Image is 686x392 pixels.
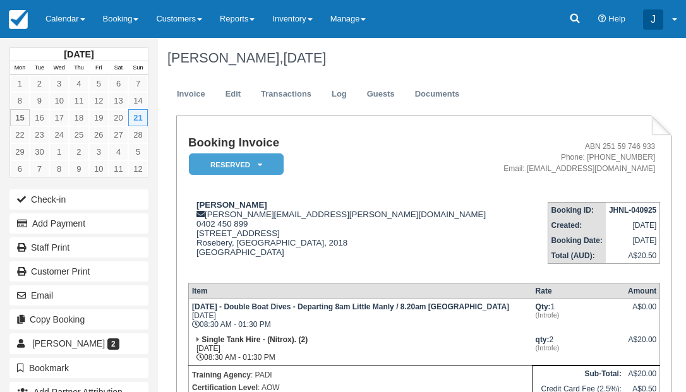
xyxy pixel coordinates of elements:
[10,92,30,109] a: 8
[30,160,49,177] a: 7
[628,335,656,354] div: A$20.00
[533,366,625,382] th: Sub-Total:
[283,50,326,66] span: [DATE]
[89,92,109,109] a: 12
[49,92,69,109] a: 10
[30,109,49,126] a: 16
[69,126,88,143] a: 25
[49,109,69,126] a: 17
[9,237,148,258] a: Staff Print
[192,371,251,379] strong: Training Agency
[69,61,88,75] th: Thu
[9,261,148,282] a: Customer Print
[608,14,625,23] span: Help
[109,75,128,92] a: 6
[9,189,148,210] button: Check-in
[49,75,69,92] a: 3
[109,143,128,160] a: 4
[606,218,660,233] td: [DATE]
[10,160,30,177] a: 6
[10,143,30,160] a: 29
[10,109,30,126] a: 15
[499,141,655,174] address: ABN 251 59 746 933 Phone: [PHONE_NUMBER] Email: [EMAIL_ADDRESS][DOMAIN_NAME]
[188,299,532,333] td: [DATE] 08:30 AM - 01:30 PM
[30,143,49,160] a: 30
[188,136,494,150] h1: Booking Invoice
[533,332,625,365] td: 2
[533,299,625,333] td: 1
[9,358,148,378] button: Bookmark
[536,302,551,311] strong: Qty
[109,109,128,126] a: 20
[30,92,49,109] a: 9
[128,160,148,177] a: 12
[188,332,532,365] td: [DATE] 08:30 AM - 01:30 PM
[406,82,469,107] a: Documents
[628,302,656,321] div: A$0.00
[89,143,109,160] a: 3
[128,61,148,75] th: Sun
[69,143,88,160] a: 2
[109,92,128,109] a: 13
[533,283,625,299] th: Rate
[202,335,308,344] strong: Single Tank Hire - (Nitrox). (2)
[548,248,606,264] th: Total (AUD):
[548,202,606,218] th: Booking ID:
[64,49,93,59] strong: [DATE]
[49,160,69,177] a: 8
[192,383,258,392] strong: Certification Level
[188,200,494,273] div: [PERSON_NAME][EMAIL_ADDRESS][PERSON_NAME][DOMAIN_NAME] 0402 450 899 [STREET_ADDRESS] Rosebery, [G...
[9,285,148,306] button: Email
[49,61,69,75] th: Wed
[322,82,356,107] a: Log
[9,333,148,353] a: [PERSON_NAME] 2
[598,15,606,23] i: Help
[128,75,148,92] a: 7
[167,82,215,107] a: Invoice
[69,160,88,177] a: 9
[536,335,550,344] strong: qty
[128,143,148,160] a: 5
[188,283,532,299] th: Item
[107,338,119,350] span: 2
[89,109,109,126] a: 19
[69,92,88,109] a: 11
[192,302,509,311] strong: [DATE] - Double Boat Dives - Departing 8am Little Manly / 8.20am [GEOGRAPHIC_DATA]
[606,248,660,264] td: A$20.50
[128,126,148,143] a: 28
[49,143,69,160] a: 1
[167,50,663,66] h1: [PERSON_NAME],
[128,109,148,126] a: 21
[30,126,49,143] a: 23
[189,153,284,175] em: Reserved
[128,92,148,109] a: 14
[548,233,606,248] th: Booking Date:
[536,344,622,352] em: (Introfe)
[109,126,128,143] a: 27
[9,213,148,234] button: Add Payment
[32,338,105,348] span: [PERSON_NAME]
[606,233,660,248] td: [DATE]
[536,311,622,319] em: (Introfe)
[89,160,109,177] a: 10
[9,10,28,29] img: checkfront-main-nav-mini-logo.png
[69,109,88,126] a: 18
[609,206,656,215] strong: JHNL-040925
[625,283,660,299] th: Amount
[358,82,404,107] a: Guests
[625,366,660,382] td: A$20.00
[10,75,30,92] a: 1
[109,160,128,177] a: 11
[548,218,606,233] th: Created:
[49,126,69,143] a: 24
[89,75,109,92] a: 5
[192,369,529,381] p: : PADI
[69,75,88,92] a: 4
[196,200,267,210] strong: [PERSON_NAME]
[30,61,49,75] th: Tue
[10,61,30,75] th: Mon
[10,126,30,143] a: 22
[30,75,49,92] a: 2
[251,82,321,107] a: Transactions
[216,82,250,107] a: Edit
